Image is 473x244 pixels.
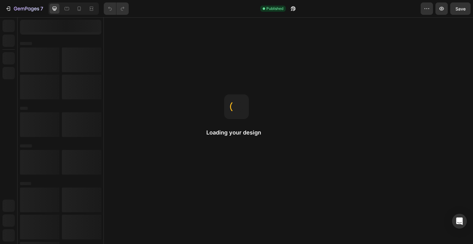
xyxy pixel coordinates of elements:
h2: Loading your design [206,129,267,136]
span: Save [455,6,466,11]
button: Save [450,2,471,15]
button: 7 [2,2,46,15]
div: Undo/Redo [104,2,129,15]
p: 7 [40,5,43,12]
span: Published [266,6,283,11]
div: Open Intercom Messenger [452,214,467,229]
